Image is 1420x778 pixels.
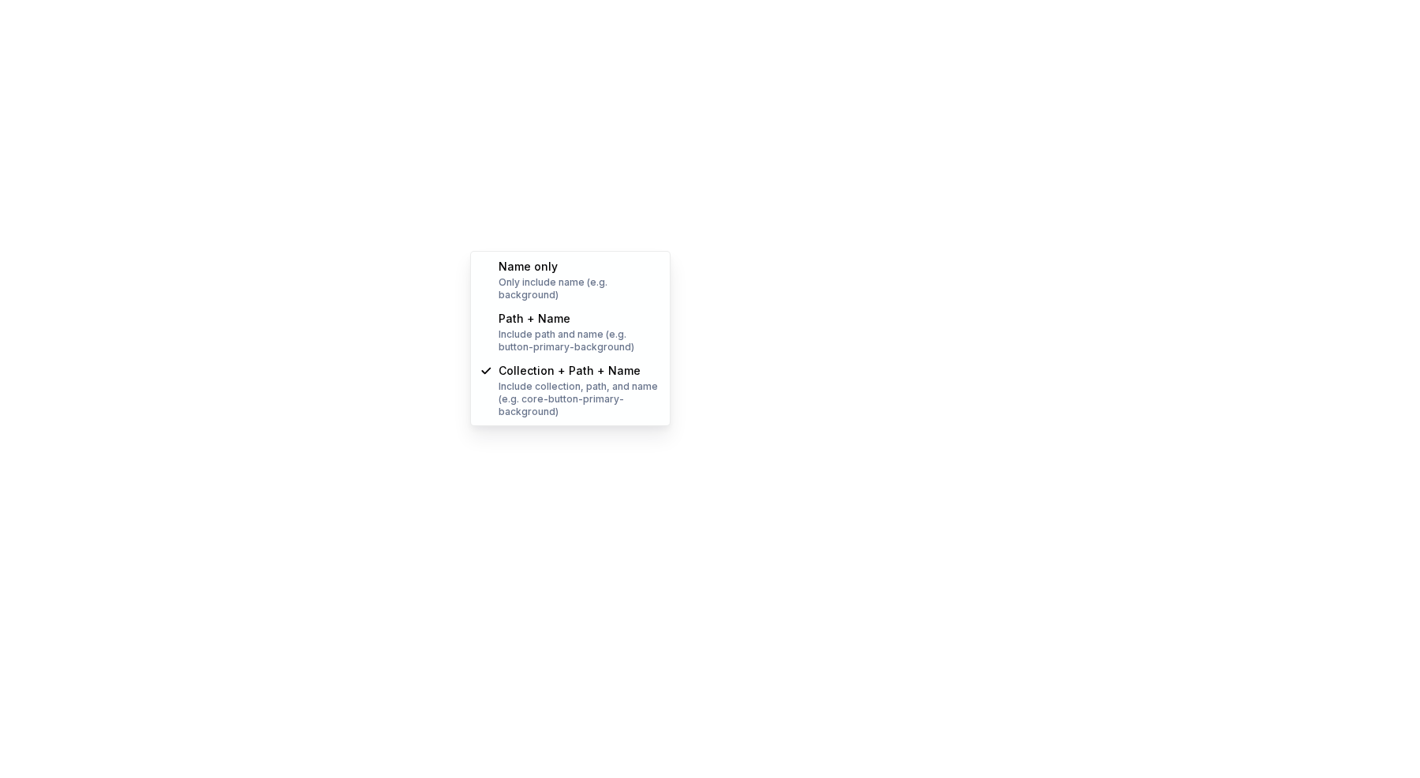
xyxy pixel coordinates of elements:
div: Include collection, path, and name (e.g. core-button-primary-background) [499,380,661,418]
span: Name only [499,260,558,273]
div: Only include name (e.g. background) [499,276,661,301]
span: Collection + Path + Name [499,364,641,377]
span: Path + Name [499,312,570,325]
div: Include path and name (e.g. button-primary-background) [499,328,661,353]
